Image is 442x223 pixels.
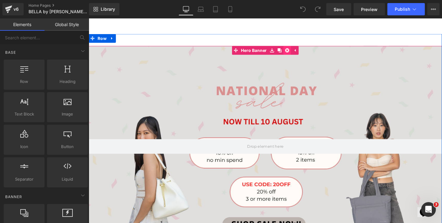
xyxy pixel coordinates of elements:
[29,9,87,14] span: BELLA by [PERSON_NAME] l Singapore Online Bag and Monogrammed Vegan Leather Products
[297,3,309,15] button: Undo
[346,190,365,209] iframe: chat widget
[49,176,86,182] span: Liquid
[5,194,23,200] span: Banner
[89,3,119,15] a: New Library
[427,3,440,15] button: More
[12,5,20,13] div: v6
[334,6,344,13] span: Save
[8,16,21,25] span: Row
[21,16,29,25] a: Expand / Collapse
[159,29,189,38] span: Hero Banner
[2,3,24,15] a: v6
[5,49,17,55] span: Base
[6,176,43,182] span: Separator
[312,3,324,15] button: Redo
[208,3,223,15] a: Tablet
[6,143,43,150] span: Icon
[29,3,99,8] a: Home Pages
[361,6,378,13] span: Preview
[421,202,436,217] iframe: Intercom live chat
[205,29,213,38] a: Delete Module
[434,202,439,207] span: 3
[193,3,208,15] a: Laptop
[6,111,43,117] span: Text Block
[189,29,197,38] a: Save module
[49,78,86,85] span: Heading
[395,7,410,12] span: Publish
[6,78,43,85] span: Row
[49,111,86,117] span: Image
[213,29,221,38] a: Expand / Collapse
[197,29,205,38] a: Clone Module
[387,3,425,15] button: Publish
[45,18,89,31] a: Global Style
[354,3,385,15] a: Preview
[101,6,115,12] span: Library
[179,3,193,15] a: Desktop
[49,143,86,150] span: Button
[223,3,238,15] a: Mobile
